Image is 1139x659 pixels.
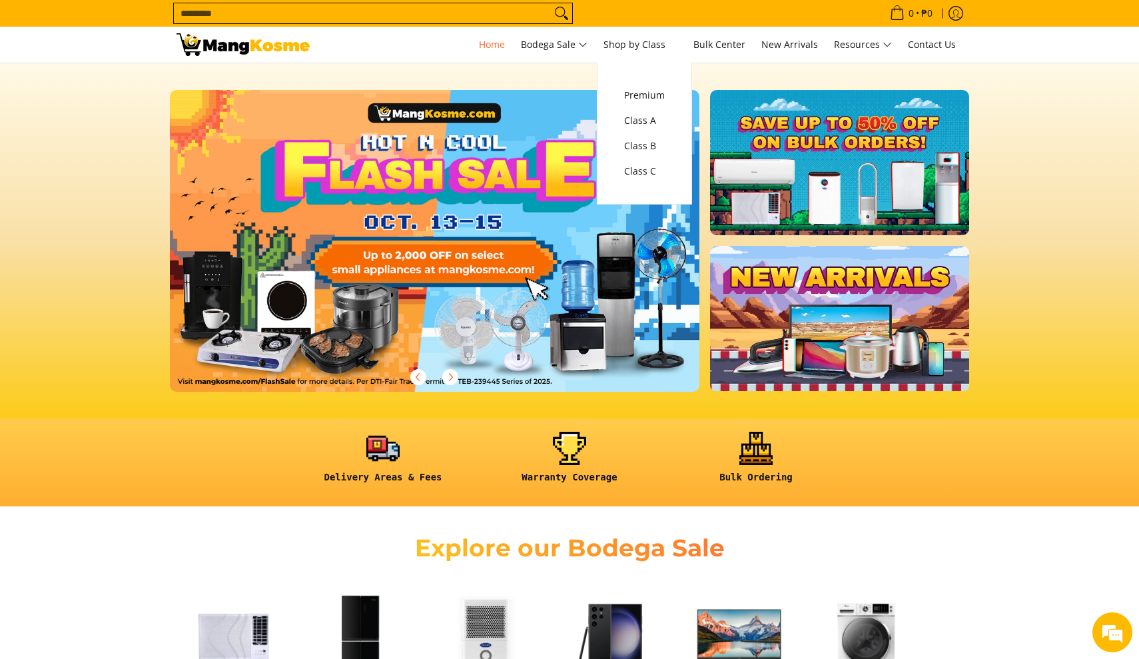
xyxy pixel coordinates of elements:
span: Resources [834,37,892,53]
button: Previous [404,362,433,392]
a: Premium [617,83,671,108]
span: Class B [624,138,665,155]
span: Class A [624,113,665,129]
a: New Arrivals [755,27,825,63]
span: Premium [624,87,665,104]
span: Bodega Sale [521,37,587,53]
a: <h6><strong>Bulk Ordering</strong></h6> [669,432,843,494]
button: Next [436,362,465,392]
span: • [886,6,937,21]
span: Home [479,38,505,51]
a: <h6><strong>Delivery Areas & Fees</strong></h6> [296,432,470,494]
a: <h6><strong>Warranty Coverage</strong></h6> [483,432,656,494]
span: Bulk Center [693,38,745,51]
span: ₱0 [919,9,935,18]
a: Home [472,27,512,63]
span: Shop by Class [603,37,677,53]
span: Contact Us [908,38,956,51]
a: Shop by Class [597,27,684,63]
button: Search [551,3,572,23]
h2: Explore our Bodega Sale [376,533,763,563]
a: Bodega Sale [514,27,594,63]
img: Mang Kosme: Your Home Appliances Warehouse Sale Partner! [177,33,310,56]
a: Bulk Center [687,27,752,63]
a: Resources [827,27,899,63]
a: More [170,90,742,413]
span: 0 [907,9,916,18]
a: Class B [617,133,671,159]
span: New Arrivals [761,38,818,51]
span: Class C [624,163,665,180]
nav: Main Menu [323,27,962,63]
a: Class A [617,108,671,133]
a: Contact Us [901,27,962,63]
a: Class C [617,159,671,184]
